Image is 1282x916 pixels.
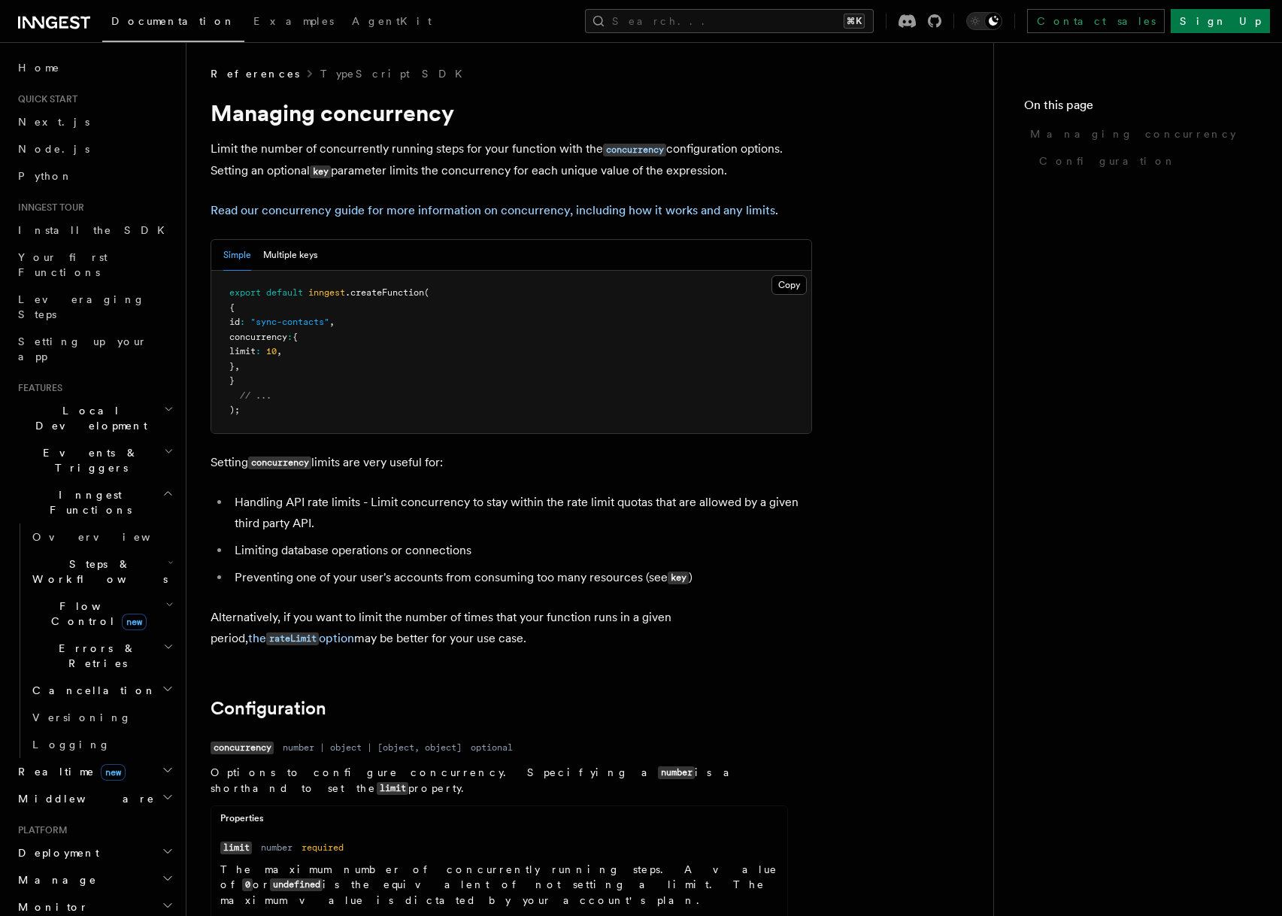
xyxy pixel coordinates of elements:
[211,742,274,754] code: concurrency
[12,162,177,190] a: Python
[12,445,164,475] span: Events & Triggers
[211,138,812,182] p: Limit the number of concurrently running steps for your function with the configuration options. ...
[220,862,778,908] p: The maximum number of concurrently running steps. A value of or is the equivalent of not setting ...
[603,144,666,156] code: concurrency
[1027,9,1165,33] a: Contact sales
[320,66,471,81] a: TypeScript SDK
[229,405,240,415] span: );
[26,731,177,758] a: Logging
[26,599,165,629] span: Flow Control
[229,317,240,327] span: id
[26,557,168,587] span: Steps & Workflows
[26,551,177,593] button: Steps & Workflows
[12,866,177,893] button: Manage
[668,572,689,584] code: key
[1030,126,1236,141] span: Managing concurrency
[26,593,177,635] button: Flow Controlnew
[26,677,177,704] button: Cancellation
[242,878,253,891] code: 0
[223,240,251,271] button: Simple
[277,346,282,356] span: ,
[12,93,77,105] span: Quick start
[229,287,261,298] span: export
[18,224,174,236] span: Install the SDK
[230,492,812,534] li: Handling API rate limits - Limit concurrency to stay within the rate limit quotas that are allowe...
[329,317,335,327] span: ,
[32,531,187,543] span: Overview
[240,390,271,401] span: // ...
[235,361,240,372] span: ,
[211,99,812,126] h1: Managing concurrency
[1024,96,1252,120] h4: On this page
[256,346,261,356] span: :
[111,15,235,27] span: Documentation
[12,487,162,517] span: Inngest Functions
[220,842,252,854] code: limit
[12,397,177,439] button: Local Development
[102,5,244,42] a: Documentation
[26,641,163,671] span: Errors & Retries
[18,293,145,320] span: Leveraging Steps
[253,15,334,27] span: Examples
[229,375,235,386] span: }
[345,287,424,298] span: .createFunction
[283,742,462,754] dd: number | object | [object, object]
[12,791,155,806] span: Middleware
[771,275,807,295] button: Copy
[211,607,812,650] p: Alternatively, if you want to limit the number of times that your function runs in a given period...
[230,540,812,561] li: Limiting database operations or connections
[12,481,177,523] button: Inngest Functions
[12,764,126,779] span: Realtime
[101,764,126,781] span: new
[26,635,177,677] button: Errors & Retries
[211,200,812,221] p: .
[12,217,177,244] a: Install the SDK
[263,240,317,271] button: Multiple keys
[12,872,97,887] span: Manage
[229,346,256,356] span: limit
[12,108,177,135] a: Next.js
[310,165,331,178] code: key
[424,287,429,298] span: (
[12,824,68,836] span: Platform
[12,845,99,860] span: Deployment
[1033,147,1252,174] a: Configuration
[244,5,343,41] a: Examples
[18,335,147,362] span: Setting up your app
[248,456,311,469] code: concurrency
[230,567,812,589] li: Preventing one of your user's accounts from consuming too many resources (see )
[12,244,177,286] a: Your first Functions
[844,14,865,29] kbd: ⌘K
[211,203,775,217] a: Read our concurrency guide for more information on concurrency, including how it works and any li...
[12,839,177,866] button: Deployment
[966,12,1002,30] button: Toggle dark mode
[32,739,111,751] span: Logging
[12,202,84,214] span: Inngest tour
[12,439,177,481] button: Events & Triggers
[343,5,441,41] a: AgentKit
[26,523,177,551] a: Overview
[12,54,177,81] a: Home
[211,765,788,796] p: Options to configure concurrency. Specifying a is a shorthand to set the property.
[270,878,323,891] code: undefined
[1024,120,1252,147] a: Managing concurrency
[287,332,292,342] span: :
[248,631,354,645] a: therateLimitoption
[211,66,299,81] span: References
[229,332,287,342] span: concurrency
[261,842,292,854] dd: number
[26,683,156,698] span: Cancellation
[12,328,177,370] a: Setting up your app
[302,842,344,854] dd: required
[18,170,73,182] span: Python
[292,332,298,342] span: {
[229,302,235,313] span: {
[32,711,132,723] span: Versioning
[18,116,89,128] span: Next.js
[658,766,695,779] code: number
[211,452,812,474] p: Setting limits are very useful for:
[1171,9,1270,33] a: Sign Up
[308,287,345,298] span: inngest
[585,9,874,33] button: Search...⌘K
[266,287,303,298] span: default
